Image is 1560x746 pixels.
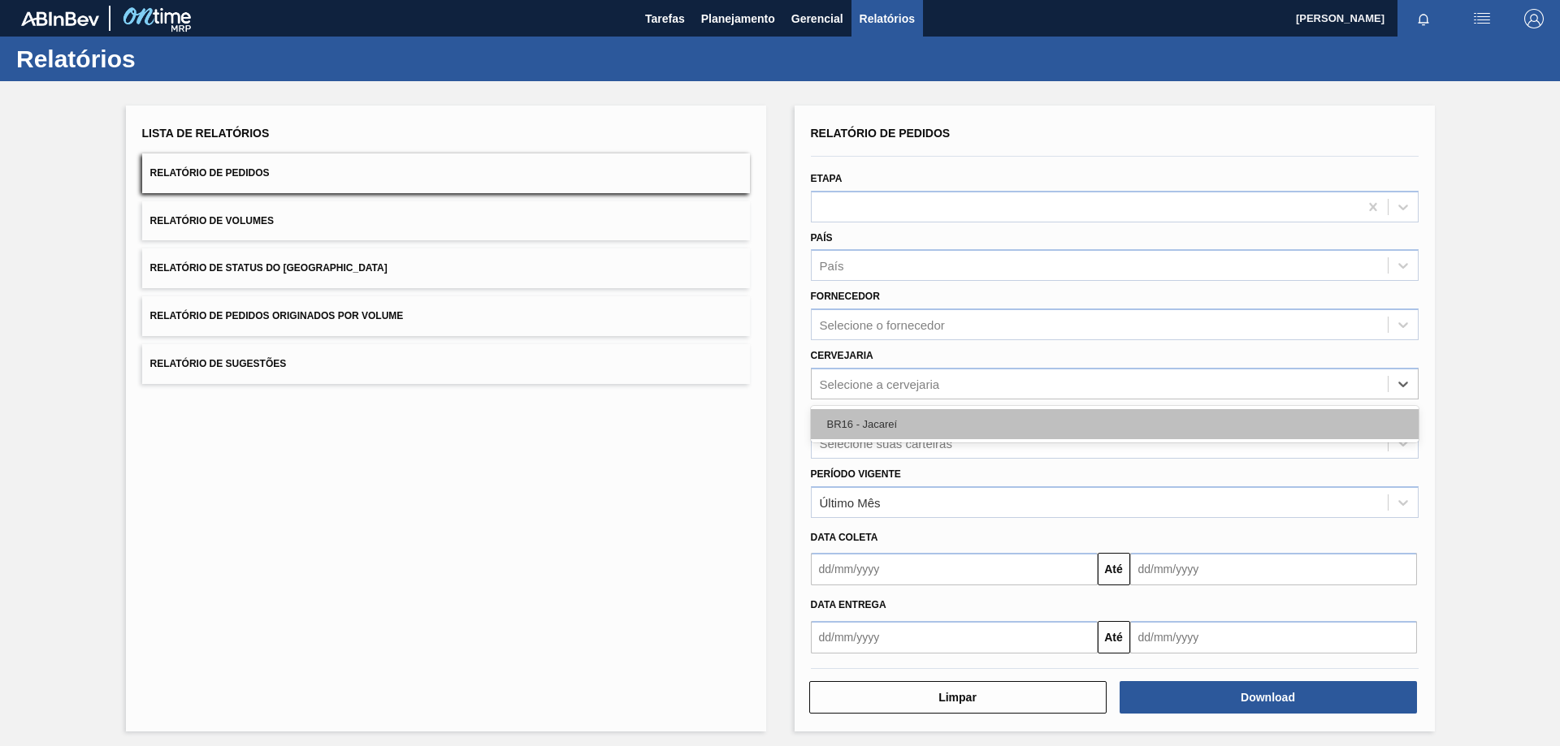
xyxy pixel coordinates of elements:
h1: Relatórios [16,50,305,68]
label: Período Vigente [811,468,901,480]
span: Tarefas [645,9,685,28]
div: País [820,259,844,273]
div: Selecione a cervejaria [820,377,940,390]
button: Download [1120,681,1417,714]
label: Cervejaria [811,350,873,361]
span: Relatório de Volumes [150,215,274,226]
button: Até [1098,553,1130,585]
img: TNhmsLtSVTkK8tSr43FrP2fwEKptu5GPRR3wAAAABJRU5ErkJggg== [21,11,99,26]
button: Relatório de Volumes [142,201,750,241]
span: Data entrega [811,599,886,610]
span: Relatório de Status do [GEOGRAPHIC_DATA] [150,262,388,274]
img: Logout [1524,9,1544,28]
span: Relatório de Sugestões [150,358,287,369]
input: dd/mm/yyyy [1130,553,1417,585]
img: userActions [1472,9,1492,28]
span: Data coleta [811,532,878,543]
input: dd/mm/yyyy [811,621,1098,653]
div: BR16 - Jacareí [811,409,1419,439]
span: Relatórios [860,9,915,28]
span: Relatório de Pedidos [811,127,951,140]
span: Gerencial [791,9,843,28]
button: Relatório de Sugestões [142,344,750,384]
span: Lista de Relatórios [142,127,270,140]
button: Relatório de Status do [GEOGRAPHIC_DATA] [142,248,750,288]
div: Último Mês [820,495,881,509]
label: Etapa [811,173,843,184]
input: dd/mm/yyyy [1130,621,1417,653]
span: Relatório de Pedidos [150,167,270,179]
button: Notificações [1397,7,1449,30]
button: Relatório de Pedidos [142,153,750,193]
label: Fornecedor [811,291,880,302]
span: Planejamento [701,9,775,28]
div: Selecione o fornecedor [820,318,945,332]
label: País [811,232,833,244]
input: dd/mm/yyyy [811,553,1098,585]
div: Selecione suas carteiras [820,436,952,450]
span: Relatório de Pedidos Originados por Volume [150,310,404,321]
button: Até [1098,621,1130,653]
button: Relatório de Pedidos Originados por Volume [142,296,750,336]
button: Limpar [809,681,1107,714]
